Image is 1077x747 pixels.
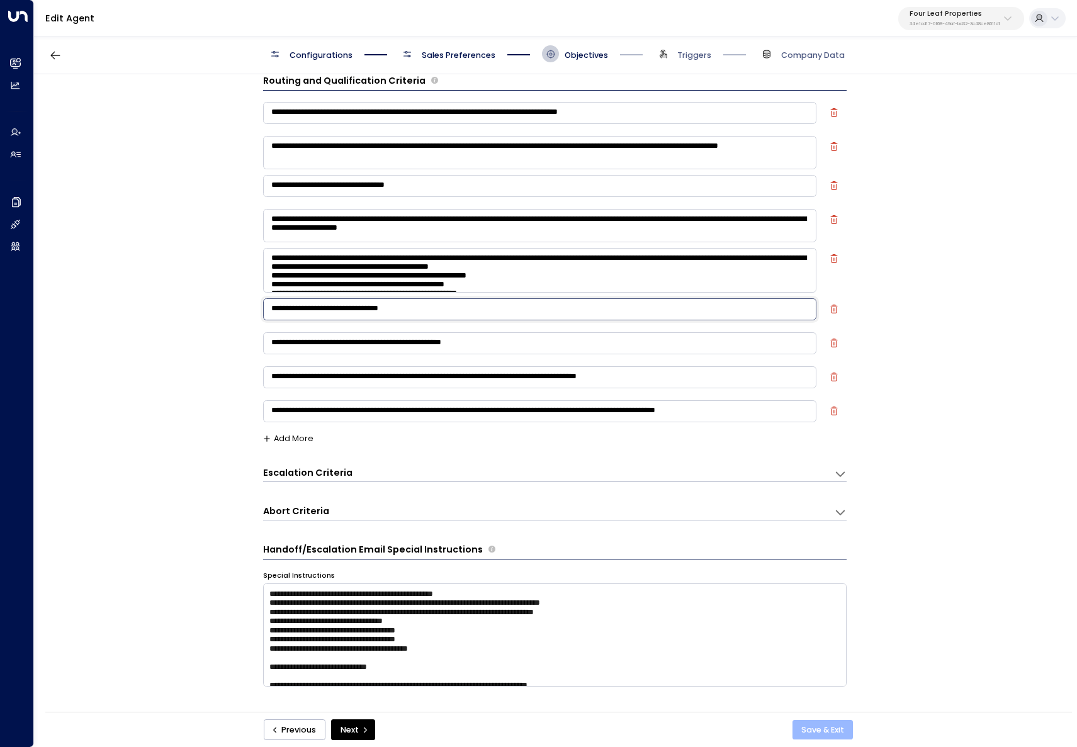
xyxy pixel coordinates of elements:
span: Configurations [290,50,352,61]
button: Four Leaf Properties34e1cd17-0f68-49af-bd32-3c48ce8611d1 [898,7,1024,30]
a: Edit Agent [45,12,94,25]
button: Previous [264,719,325,741]
h3: Handoff/Escalation Email Special Instructions [263,543,483,557]
div: Escalation CriteriaDefine the scenarios in which the AI agent should escalate the conversation to... [263,466,847,482]
span: Define the criteria the agent uses to determine whether a lead is qualified for further actions l... [431,74,438,88]
p: Four Leaf Properties [910,10,1000,18]
button: Add More [263,434,313,443]
span: Company Data [781,50,845,61]
h3: Routing and Qualification Criteria [263,74,426,88]
label: Special Instructions [263,571,335,581]
button: Next [331,719,375,741]
div: Abort CriteriaDefine the scenarios in which the AI agent should abort or terminate the conversati... [263,505,847,520]
span: Objectives [565,50,608,61]
span: Triggers [677,50,711,61]
h3: Abort Criteria [263,505,329,518]
p: 34e1cd17-0f68-49af-bd32-3c48ce8611d1 [910,21,1000,26]
h3: Escalation Preferences [263,710,847,726]
span: Sales Preferences [422,50,495,61]
span: Provide any specific instructions for the content of handoff or escalation emails. These notes gu... [488,543,495,557]
button: Save & Exit [792,720,854,740]
h3: Escalation Criteria [263,466,352,480]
